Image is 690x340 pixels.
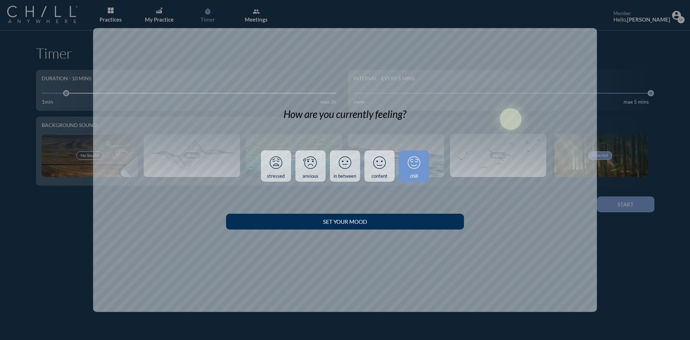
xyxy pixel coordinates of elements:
a: in between [330,150,360,182]
div: Set your Mood [239,218,451,225]
a: chill [399,150,429,182]
div: chill [410,173,418,179]
a: anxious [295,150,326,182]
div: How are you currently feeling? [284,108,406,121]
a: stressed [261,150,291,182]
div: stressed [267,173,285,179]
a: content [364,150,395,182]
div: anxious [303,173,318,179]
div: in between [333,173,356,179]
button: Set your Mood [226,214,464,230]
div: content [372,173,387,179]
